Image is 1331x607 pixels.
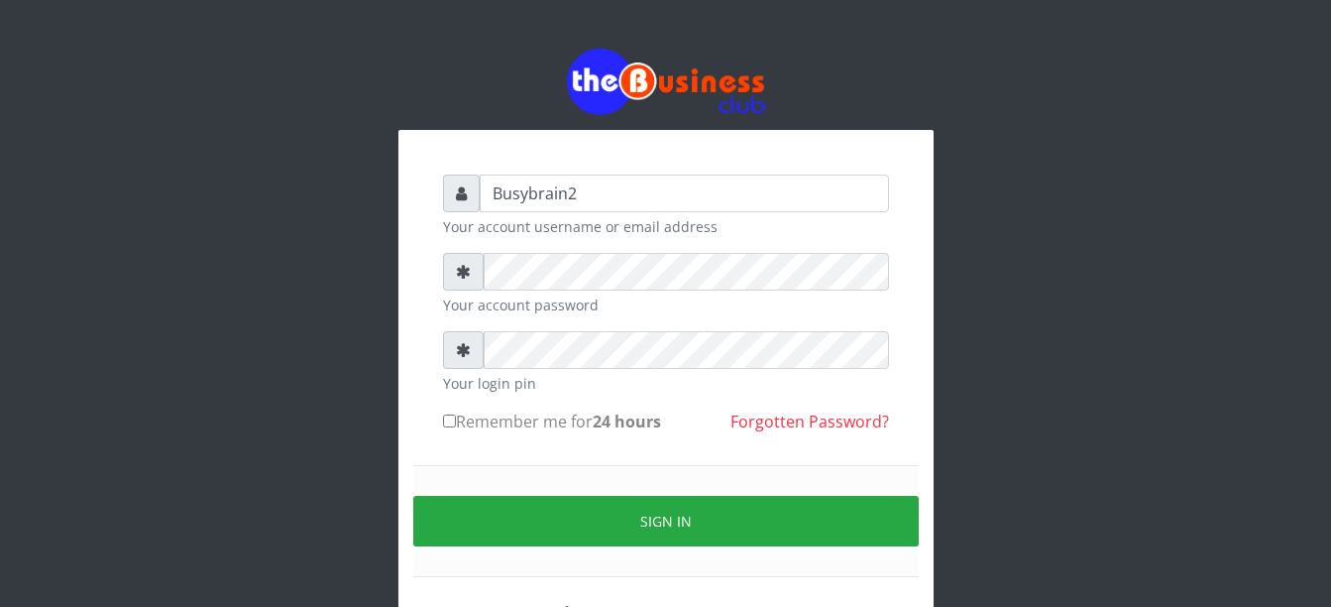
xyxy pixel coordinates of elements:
[443,415,456,427] input: Remember me for24 hours
[593,411,661,432] b: 24 hours
[413,496,919,546] button: Sign in
[443,216,889,237] small: Your account username or email address
[443,373,889,394] small: Your login pin
[443,410,661,433] label: Remember me for
[443,295,889,315] small: Your account password
[480,175,889,212] input: Username or email address
[730,411,889,432] a: Forgotten Password?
